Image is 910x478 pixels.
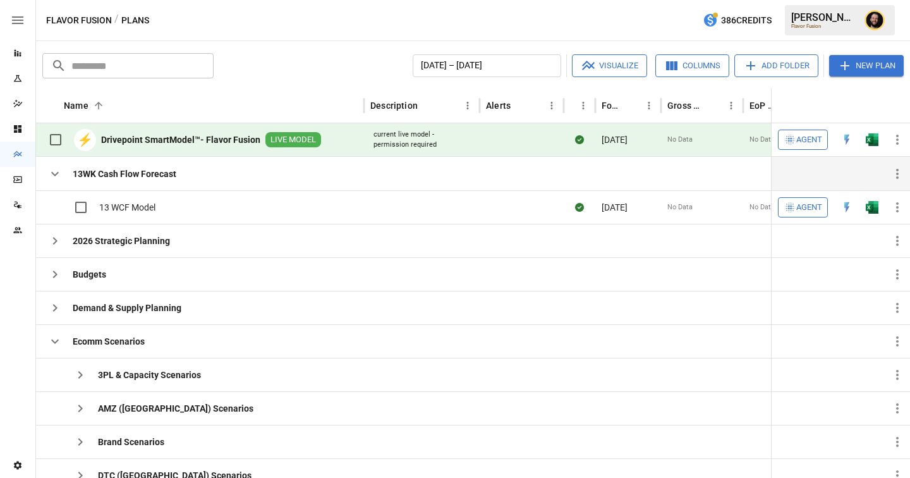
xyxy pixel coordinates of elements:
[602,101,621,111] div: Forecast start
[98,436,164,448] b: Brand Scenarios
[64,101,88,111] div: Name
[840,133,853,146] div: Open in Quick Edit
[373,130,470,149] div: current live model - permission required
[99,201,155,214] span: 13 WCF Model
[73,235,170,247] b: 2026 Strategic Planning
[866,133,878,146] div: Open in Excel
[73,335,145,348] b: Ecomm Scenarios
[791,11,857,23] div: [PERSON_NAME]
[840,201,853,214] div: Open in Quick Edit
[640,97,658,114] button: Forecast start column menu
[667,202,693,212] span: No Data
[698,9,777,32] button: 386Credits
[90,97,107,114] button: Sort
[749,202,775,212] span: No Data
[734,54,818,77] button: Add Folder
[101,133,260,146] b: Drivepoint SmartModel™- Flavor Fusion
[866,201,878,214] div: Open in Excel
[73,302,181,314] b: Demand & Supply Planning
[892,97,910,114] button: Sort
[778,197,828,218] button: Agent
[655,54,729,77] button: Columns
[419,97,437,114] button: Sort
[622,97,640,114] button: Sort
[667,101,703,111] div: Gross Margin
[829,55,904,77] button: New Plan
[864,10,885,30] img: Ciaran Nugent
[791,23,857,29] div: Flavor Fusion
[796,133,822,147] span: Agent
[840,133,853,146] img: quick-edit-flash.b8aec18c.svg
[595,123,661,157] div: [DATE]
[721,13,772,28] span: 386 Credits
[413,54,561,77] button: [DATE] – [DATE]
[459,97,476,114] button: Description column menu
[857,3,892,38] button: Ciaran Nugent
[866,133,878,146] img: excel-icon.76473adf.svg
[796,200,822,215] span: Agent
[575,133,584,146] div: Sync complete
[778,130,828,150] button: Agent
[595,190,661,224] div: [DATE]
[370,101,418,111] div: Description
[46,13,112,28] button: Flavor Fusion
[98,369,201,381] b: 3PL & Capacity Scenarios
[574,97,592,114] button: Status column menu
[73,268,106,281] b: Budgets
[572,54,647,77] button: Visualize
[543,97,561,114] button: Alerts column menu
[705,97,722,114] button: Sort
[575,201,584,214] div: Sync complete
[667,135,693,145] span: No Data
[265,134,321,146] span: LIVE MODEL
[564,97,582,114] button: Sort
[749,101,779,111] div: EoP Cash
[866,201,878,214] img: excel-icon.76473adf.svg
[74,129,96,151] div: ⚡
[749,135,775,145] span: No Data
[73,168,176,180] b: 13WK Cash Flow Forecast
[840,201,853,214] img: quick-edit-flash.b8aec18c.svg
[512,97,530,114] button: Sort
[114,13,119,28] div: /
[722,97,740,114] button: Gross Margin column menu
[486,101,511,111] div: Alerts
[98,402,253,415] b: AMZ ([GEOGRAPHIC_DATA]) Scenarios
